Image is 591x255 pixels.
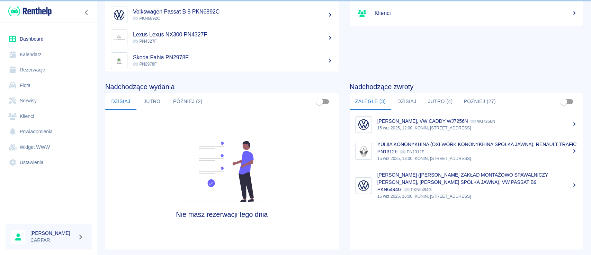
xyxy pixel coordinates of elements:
p: [PERSON_NAME] ([PERSON_NAME] ZAKŁAD MONTAŻOWO SPAWALNICZY [PERSON_NAME], [PERSON_NAME] SPÓŁKA JAW... [377,172,548,192]
p: 15 wrz 2025, 12:00, KONIN, [STREET_ADDRESS] [377,125,577,131]
p: WJ7256N [471,119,495,124]
span: PN2978F [133,62,157,67]
p: PKN6494G [404,187,432,192]
button: Jutro [136,93,168,110]
p: CARFAR [30,237,75,244]
a: Rezerwacje [6,62,92,78]
span: Pokaż przypisane tylko do mnie [313,95,326,108]
button: Dzisiaj [105,93,136,110]
a: Dashboard [6,31,92,47]
a: Ustawienia [6,155,92,170]
a: Serwisy [6,93,92,109]
img: Image [113,54,126,67]
h4: Nadchodzące zwroty [350,83,583,91]
h4: Nie masz rezerwacji tego dnia [134,210,309,219]
img: Image [113,8,126,22]
button: Jutro (4) [422,93,458,110]
a: Flota [6,78,92,93]
img: Image [113,31,126,44]
a: Kalendarz [6,47,92,62]
h5: Volkswagen Passat B 8 PKN6892C [133,8,333,15]
p: PN1312F [400,150,424,154]
a: Renthelp logo [6,6,52,17]
p: 15 wrz 2025, 13:00, KONIN, [STREET_ADDRESS] [377,155,577,162]
img: Image [357,179,370,192]
span: Pokaż przypisane tylko do mnie [557,95,570,108]
img: Image [357,118,370,131]
h5: Lexus Lexus NX300 PN4327F [133,31,333,38]
a: ImageSkoda Fabia PN2978F PN2978F [105,49,339,72]
button: Później (27) [458,93,501,110]
span: PN4327F [133,39,157,44]
img: Image [357,145,370,158]
img: Renthelp logo [8,6,52,17]
h5: Skoda Fabia PN2978F [133,54,333,61]
p: YULIIA KONONYKHINA (OXI WORK KONONYKHINA SPÓŁKA JAWNA), RENAULT TRAFIC PN1312F [377,142,577,154]
p: 16 wrz 2025, 16:00, KONIN, [STREET_ADDRESS] [377,193,577,199]
button: Zaległe (3) [350,93,391,110]
a: Klienci [6,109,92,124]
p: [PERSON_NAME], VW CADDY WJ7256N [377,118,468,124]
h5: Klienci [375,10,577,17]
button: Dzisiaj [391,93,422,110]
button: Później (2) [168,93,208,110]
a: Powiadomienia [6,124,92,139]
h4: Nadchodzące wydania [105,83,339,91]
span: PKN6892C [133,16,160,21]
a: ImageYULIIA KONONYKHINA (OXI WORK KONONYKHINA SPÓŁKA JAWNA), RENAULT TRAFIC PN1312F PN1312F15 wrz... [350,136,583,167]
a: Widget WWW [6,139,92,155]
a: ImageVolkswagen Passat B 8 PKN6892C PKN6892C [105,3,339,26]
img: Fleet [177,141,267,202]
a: Klienci [350,3,583,23]
h6: [PERSON_NAME] [30,230,75,237]
a: Image[PERSON_NAME] ([PERSON_NAME] ZAKŁAD MONTAŻOWO SPAWALNICZY [PERSON_NAME], [PERSON_NAME] SPÓŁK... [350,167,583,204]
button: Zwiń nawigację [81,8,92,17]
a: ImageLexus Lexus NX300 PN4327F PN4327F [105,26,339,49]
a: Image[PERSON_NAME], VW CADDY WJ7256N WJ7256N15 wrz 2025, 12:00, KONIN, [STREET_ADDRESS] [350,113,583,136]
